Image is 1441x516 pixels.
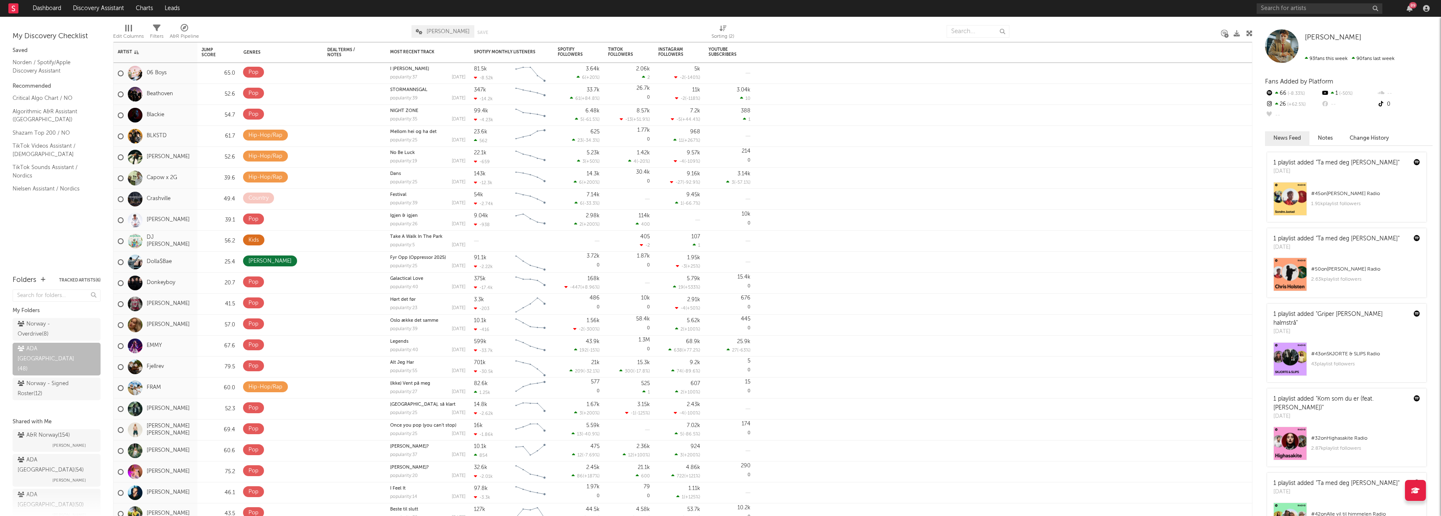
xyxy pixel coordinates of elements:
[1265,110,1321,121] div: --
[390,423,456,428] a: Once you pop (you can't stop)
[675,180,683,185] span: -27
[474,159,490,164] div: -659
[147,70,167,77] a: 06 Boys
[390,193,406,197] a: Festival
[390,67,429,71] a: I [PERSON_NAME]
[248,68,259,78] div: Pop
[586,76,598,80] span: +20 %
[18,379,77,399] div: Norway - Signed Roster ( 12 )
[390,235,466,239] div: Take A Walk In The Park
[18,455,93,475] div: ADA [GEOGRAPHIC_DATA] ( 54 )
[1265,88,1321,99] div: 66
[452,222,466,227] div: [DATE]
[13,343,101,375] a: ADA [GEOGRAPHIC_DATA](48)
[673,138,700,143] div: ( )
[390,151,415,155] a: No Be Luck
[390,88,466,92] div: STORMANNSGAL
[587,192,600,198] div: 7.14k
[1338,91,1353,96] span: -50 %
[1267,258,1426,297] a: #50on[PERSON_NAME] Radio2.63kplaylist followers
[18,430,70,440] div: A&R Norway ( 154 )
[1286,91,1305,96] span: -8.33 %
[147,384,161,391] a: FRAM
[577,75,600,80] div: ( )
[641,222,650,227] span: 400
[452,180,466,185] div: [DATE]
[636,66,650,72] div: 2.06k
[680,96,685,101] span: -2
[170,21,199,45] div: A&R Pipeline
[709,210,750,230] div: 0
[390,88,427,92] a: STORMANNSGAL
[711,31,734,42] div: Sorting ( 2 )
[1273,311,1383,326] a: "Griper [PERSON_NAME] halmstrå"
[474,138,487,143] div: 562
[113,21,144,45] div: Edit Columns
[732,180,734,185] span: 3
[390,109,418,113] a: NIGHT ZONE
[13,141,92,159] a: TikTok Videos Assistant / [DEMOGRAPHIC_DATA]
[587,87,600,93] div: 33.7k
[1265,78,1333,85] span: Fans Added by Platform
[690,108,700,114] div: 7.2k
[202,194,235,204] div: 49.4
[639,213,650,219] div: 114k
[477,30,488,35] button: Save
[150,21,163,45] div: Filters
[512,63,549,84] svg: Chart title
[572,138,600,143] div: ( )
[452,201,466,206] div: [DATE]
[608,84,650,104] div: 0
[692,87,700,93] div: 11k
[582,76,585,80] span: 6
[608,126,650,146] div: 0
[13,81,101,91] div: Recommended
[575,96,580,101] span: 61
[636,169,650,175] div: 30.4k
[748,117,750,122] span: 1
[390,67,466,71] div: I veit
[679,138,683,143] span: 11
[587,171,600,177] div: 14.3k
[947,25,1009,38] input: Search...
[390,151,466,155] div: No Be Luck
[147,321,190,328] a: [PERSON_NAME]
[390,243,415,248] div: popularity: 5
[452,159,466,164] div: [DATE]
[512,168,549,189] svg: Chart title
[1273,243,1400,252] div: [DATE]
[452,96,466,101] div: [DATE]
[202,131,235,141] div: 61.7
[147,423,193,437] a: [PERSON_NAME] [PERSON_NAME]
[687,150,700,156] div: 9.57k
[1409,2,1417,8] div: 89
[202,152,235,162] div: 52.6
[1273,167,1400,176] div: [DATE]
[512,147,549,168] svg: Chart title
[583,180,598,185] span: +200 %
[608,168,650,188] div: 0
[585,108,600,114] div: 6.48k
[390,381,430,386] a: (Ikke) Vent på meg
[452,243,466,248] div: [DATE]
[674,159,700,164] div: ( )
[584,201,598,206] span: -33.3 %
[390,130,437,134] a: Mellom hei og ha det
[512,252,549,273] svg: Chart title
[1305,34,1361,42] a: [PERSON_NAME]
[13,378,101,400] a: Norway - Signed Roster(12)
[59,278,101,282] button: Tracked Artists(6)
[474,87,486,93] div: 347k
[474,222,490,227] div: -938
[13,163,92,180] a: TikTok Sounds Assistant / Nordics
[558,47,587,57] div: Spotify Followers
[13,454,101,487] a: ADA [GEOGRAPHIC_DATA](54)[PERSON_NAME]
[1265,99,1321,110] div: 26
[741,108,750,114] div: 388
[586,213,600,219] div: 2.98k
[52,475,86,485] span: [PERSON_NAME]
[147,195,171,203] a: Crashville
[1311,433,1420,443] div: # 32 on Highasakite Radio
[13,318,101,341] a: Norway - Overdrive(8)
[147,279,175,287] a: Donkeyboy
